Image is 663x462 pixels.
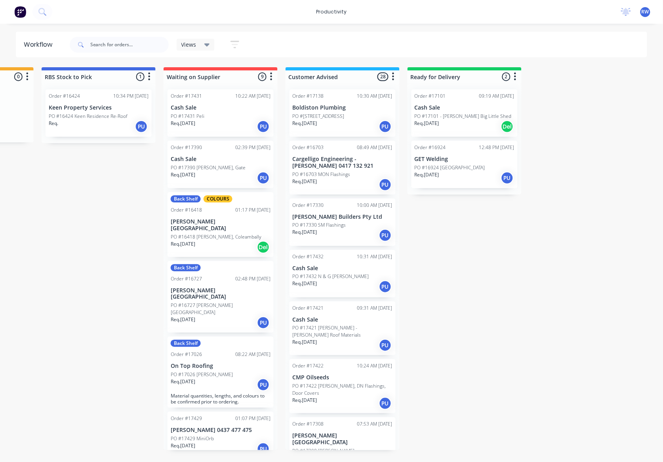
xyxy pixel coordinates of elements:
[171,195,201,203] div: Back Shelf
[357,362,392,369] div: 10:24 AM [DATE]
[501,172,514,184] div: PU
[171,427,271,434] p: [PERSON_NAME] 0437 477 475
[171,233,261,240] p: PO #16418 [PERSON_NAME], Coleambally
[168,337,274,408] div: Back ShelfOrder #1702608:22 AM [DATE]On Top RoofingPO #17026 [PERSON_NAME]Req.[DATE]PUMaterial qu...
[49,113,128,120] p: PO #16424 Keen Residence Re-Roof
[257,316,270,329] div: PU
[379,178,392,191] div: PU
[113,93,149,100] div: 10:34 PM [DATE]
[46,89,152,137] div: Order #1642410:34 PM [DATE]Keen Property ServicesPO #16424 Keen Residence Re-RoofReq.PU
[293,339,317,346] p: Req. [DATE]
[49,104,149,111] p: Keen Property Services
[257,172,270,184] div: PU
[235,351,271,358] div: 08:22 AM [DATE]
[171,363,271,369] p: On Top Roofing
[293,324,392,339] p: PO #17421 [PERSON_NAME] - [PERSON_NAME] Roof Materials
[171,264,201,271] div: Back Shelf
[171,206,202,214] div: Order #16418
[24,40,56,49] div: Workflow
[171,302,271,316] p: PO #16727 [PERSON_NAME][GEOGRAPHIC_DATA]
[171,340,201,347] div: Back Shelf
[181,40,196,49] span: Views
[379,397,392,410] div: PU
[379,120,392,133] div: PU
[415,156,514,163] p: GET Welding
[171,351,202,358] div: Order #17026
[14,6,26,18] img: Factory
[415,144,446,151] div: Order #16924
[49,120,58,127] p: Req.
[171,93,202,100] div: Order #17431
[171,171,195,178] p: Req. [DATE]
[293,104,392,111] p: Boldiston Plumbing
[293,265,392,272] p: Cash Sale
[171,104,271,111] p: Cash Sale
[415,113,512,120] p: PO #17101 - [PERSON_NAME] Big Little Shed
[415,120,439,127] p: Req. [DATE]
[257,443,270,455] div: PU
[357,202,392,209] div: 10:00 AM [DATE]
[293,362,324,369] div: Order #17422
[171,218,271,232] p: [PERSON_NAME][GEOGRAPHIC_DATA]
[171,371,233,378] p: PO #17026 [PERSON_NAME]
[290,250,396,297] div: Order #1743210:31 AM [DATE]Cash SalePO #17432 N & G [PERSON_NAME]Req.[DATE]PU
[293,447,355,454] p: PO #17308 [PERSON_NAME]
[379,280,392,293] div: PU
[293,93,324,100] div: Order #17138
[171,156,271,163] p: Cash Sale
[171,113,204,120] p: PO #17431 Peli
[290,141,396,195] div: Order #1670308:49 AM [DATE]Cargelligo Engineering - [PERSON_NAME] 0417 132 921PO #16703 MON Flash...
[357,253,392,260] div: 10:31 AM [DATE]
[168,412,274,459] div: Order #1742901:07 PM [DATE][PERSON_NAME] 0437 477 475PO #17429 MiniOrbReq.[DATE]PU
[257,379,270,391] div: PU
[293,171,351,178] p: PO #16703 MON Flashings
[293,120,317,127] p: Req. [DATE]
[235,206,271,214] div: 01:17 PM [DATE]
[171,164,246,171] p: PO #17390 [PERSON_NAME], Gate
[168,141,274,188] div: Order #1739002:39 PM [DATE]Cash SalePO #17390 [PERSON_NAME], GateReq.[DATE]PU
[379,229,392,242] div: PU
[49,93,80,100] div: Order #16424
[293,316,392,323] p: Cash Sale
[357,305,392,312] div: 09:31 AM [DATE]
[171,415,202,422] div: Order #17429
[415,104,514,111] p: Cash Sale
[171,287,271,301] p: [PERSON_NAME][GEOGRAPHIC_DATA]
[171,240,195,248] p: Req. [DATE]
[171,435,214,442] p: PO #17429 MiniOrb
[293,156,392,169] p: Cargelligo Engineering - [PERSON_NAME] 0417 132 921
[293,229,317,236] p: Req. [DATE]
[412,89,518,137] div: Order #1710109:19 AM [DATE]Cash SalePO #17101 - [PERSON_NAME] Big Little ShedReq.[DATE]Del
[293,420,324,428] div: Order #17308
[235,144,271,151] div: 02:39 PM [DATE]
[293,305,324,312] div: Order #17421
[171,275,202,282] div: Order #16727
[290,199,396,246] div: Order #1733010:00 AM [DATE][PERSON_NAME] Builders Pty LtdPO #17330 SM FlashingsReq.[DATE]PU
[293,214,392,220] p: [PERSON_NAME] Builders Pty Ltd
[293,280,317,287] p: Req. [DATE]
[235,275,271,282] div: 02:48 PM [DATE]
[293,382,392,397] p: PO #17422 [PERSON_NAME], DN Flashings, Door Covers
[479,144,514,151] div: 12:48 PM [DATE]
[642,8,649,15] span: RW
[357,420,392,428] div: 07:53 AM [DATE]
[171,316,195,323] p: Req. [DATE]
[257,241,270,254] div: Del
[135,120,148,133] div: PU
[235,415,271,422] div: 01:07 PM [DATE]
[379,339,392,352] div: PU
[293,397,317,404] p: Req. [DATE]
[293,178,317,185] p: Req. [DATE]
[415,171,439,178] p: Req. [DATE]
[290,359,396,413] div: Order #1742210:24 AM [DATE]CMP OilseedsPO #17422 [PERSON_NAME], DN Flashings, Door CoversReq.[DAT...
[293,113,345,120] p: PO #[STREET_ADDRESS]
[479,93,514,100] div: 09:19 AM [DATE]
[171,120,195,127] p: Req. [DATE]
[501,120,514,133] div: Del
[293,253,324,260] div: Order #17432
[171,378,195,385] p: Req. [DATE]
[293,374,392,381] p: CMP Oilseeds
[171,393,271,405] p: Material quantities, lengths, and colours to be confirmed prior to ordering.
[204,195,232,203] div: COLOURS
[293,432,392,446] p: [PERSON_NAME][GEOGRAPHIC_DATA]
